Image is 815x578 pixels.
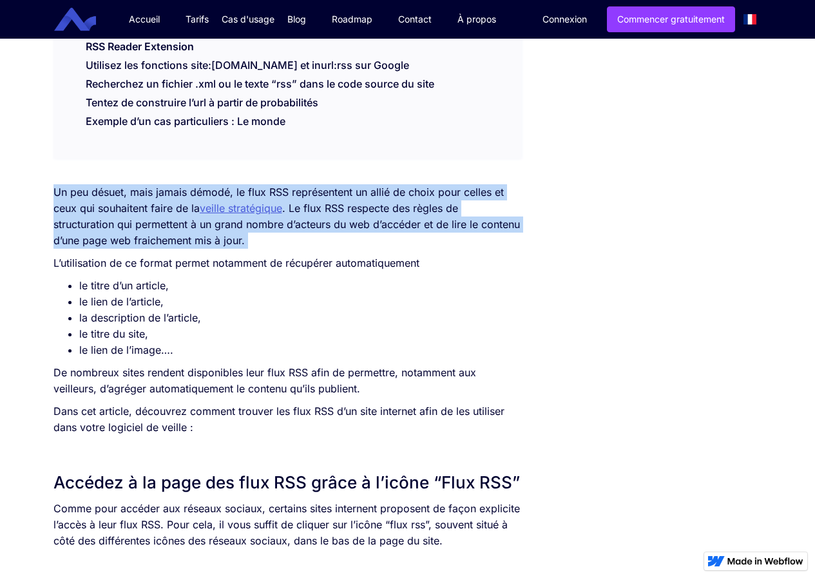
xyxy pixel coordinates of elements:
a: Utilisez les fonctions site:[DOMAIN_NAME] et inurl:rss sur Google [86,59,409,72]
li: le lien de l’image…. [79,342,522,358]
a: Tentez de construire l’url à partir de probabilités [86,96,318,109]
li: le lien de l’article, [79,294,522,310]
img: Made in Webflow [727,557,803,565]
li: la description de l’article, [79,310,522,326]
p: ‍ [53,555,522,572]
a: Commencer gratuitement [607,6,735,32]
p: Comme pour accéder aux réseaux sociaux, certains sites internent proposent de façon explicite l’a... [53,501,522,549]
p: De nombreux sites rendent disponibles leur flux RSS afin de permettre, notamment aux veilleurs, d... [53,365,522,397]
p: ‍ [53,442,522,458]
p: Dans cet article, découvrez comment trouver les flux RSS d’un site internet afin de les utiliser ... [53,403,522,436]
li: le titre du site, [79,326,522,342]
p: L’utilisation de ce format permet notamment de récupérer automatiquement [53,255,522,271]
div: Cas d'usage [222,13,274,26]
a: Connexion [533,7,597,32]
li: le titre d’un article, [79,278,522,294]
a: Exemple d’un cas particuliers : Le monde [86,115,285,128]
a: Recherchez un fichier .xml ou le texte “rss” dans le code source du site [86,77,434,90]
a: RSS Reader Extension [86,40,194,59]
a: veille stratégique [200,202,282,215]
a: home [64,8,106,32]
p: Un peu désuet, mais jamais démodé, le flux RSS représentent un allié de choix pour celles et ceux... [53,184,522,249]
h2: Accédez à la page des flux RSS grâce à l’icône “Flux RSS” [53,471,522,494]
